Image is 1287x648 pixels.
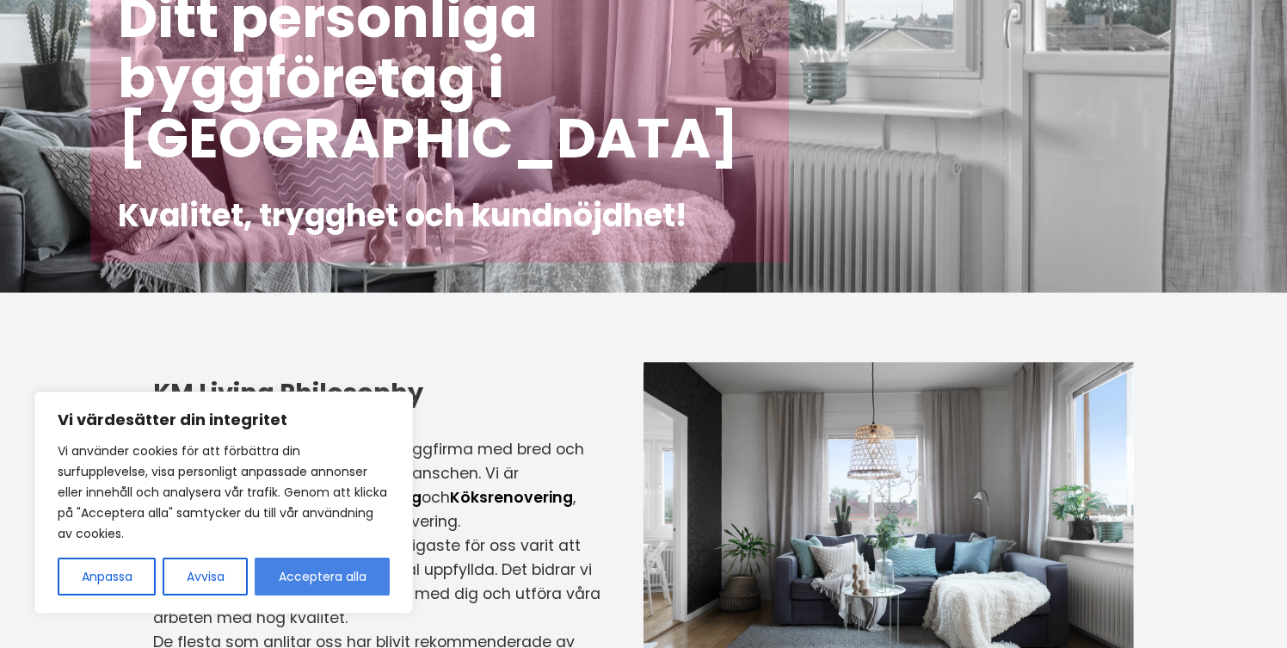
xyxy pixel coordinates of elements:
p: Vi värdesätter din integritet [58,410,390,430]
button: Acceptera alla [255,558,390,596]
button: Avvisa [163,558,248,596]
button: Anpassa [58,558,156,596]
p: Vi använder cookies för att förbättra din surfupplevelse, visa personligt anpassade annonser elle... [58,441,390,544]
h2: Kvalitet, trygghet och kundnöjdhet! [118,196,761,235]
a: Köksrenovering [450,487,573,508]
h3: KM Living Philosophy [153,375,600,410]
